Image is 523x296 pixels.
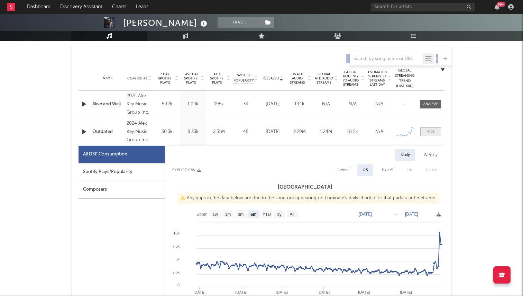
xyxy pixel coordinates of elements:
[218,17,261,28] button: Track
[213,212,218,217] text: 1w
[182,128,204,135] div: 8.23k
[92,101,123,108] a: Alive and Well
[165,183,444,191] h3: [GEOGRAPHIC_DATA]
[92,76,123,81] div: Name
[79,146,165,163] div: All DSP Consumption
[368,101,391,108] div: N/A
[233,73,254,83] span: Spotify Popularity
[156,128,178,135] div: 30.3k
[156,101,178,108] div: 5.12k
[341,128,364,135] div: 61.5k
[156,72,174,85] span: 7 Day Spotify Plays
[400,290,412,294] text: [DATE]
[405,212,418,217] text: [DATE]
[393,212,397,217] text: →
[395,149,415,161] div: Daily
[177,193,440,203] div: Any gaps in the data below are due to the song not appearing on Luminate's daily chart(s) for tha...
[233,101,258,108] div: 33
[172,270,180,274] text: 2.5k
[495,4,499,10] button: 99+
[263,212,271,217] text: YTD
[419,149,443,161] div: Weekly
[123,17,209,29] div: [PERSON_NAME]
[368,70,387,87] span: Estimated % Playlist Streams Last Day
[172,168,201,172] button: Export CSV
[79,163,165,181] div: Spotify Plays/Popularity
[79,181,165,199] div: Composers
[172,244,180,248] text: 7.5k
[350,56,423,62] input: Search by song name or URL
[314,72,333,85] span: Global ATD Audio Streams
[371,3,475,11] input: Search for artists
[382,166,393,174] div: Ex-US
[497,2,505,7] div: 99 +
[238,212,244,217] text: 3m
[314,128,338,135] div: 1.24M
[250,212,256,217] text: 6m
[208,101,230,108] div: 195k
[337,166,349,174] div: Global
[261,101,284,108] div: [DATE]
[341,70,360,87] span: Global Rolling 7D Audio Streams
[394,68,415,89] div: Global Streaming Trend (Last 60D)
[193,290,205,294] text: [DATE]
[363,166,368,174] div: US
[314,101,338,108] div: N/A
[288,101,311,108] div: 144k
[359,212,372,217] text: [DATE]
[277,212,282,217] text: 1y
[127,120,152,144] div: 2024 Alex Key Music Group Inc.
[177,283,180,287] text: 0
[127,76,147,80] span: Copyright
[233,128,258,135] div: 45
[341,101,364,108] div: N/A
[182,72,200,85] span: Last Day Spotify Plays
[173,231,180,235] text: 10k
[182,101,204,108] div: 1.09k
[290,212,294,217] text: All
[288,72,307,85] span: US ATD Audio Streams
[197,212,208,217] text: Zoom
[208,72,226,85] span: ATD Spotify Plays
[92,128,123,135] a: Outdated
[175,257,180,261] text: 5k
[225,212,231,217] text: 1m
[288,128,311,135] div: 2.29M
[127,92,152,117] div: 2025 Alex Key Music Group Inc.
[235,290,247,294] text: [DATE]
[276,290,288,294] text: [DATE]
[318,290,330,294] text: [DATE]
[261,128,284,135] div: [DATE]
[368,128,391,135] div: N/A
[83,150,127,159] div: All DSP Consumption
[208,128,230,135] div: 2.31M
[358,290,370,294] text: [DATE]
[263,76,279,80] span: Released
